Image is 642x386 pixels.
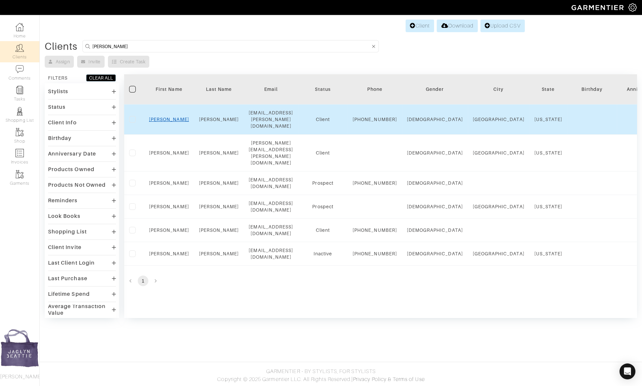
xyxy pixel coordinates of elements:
[199,227,239,233] a: [PERSON_NAME]
[473,86,524,93] div: City
[194,74,244,104] th: Toggle SortBy
[353,116,397,123] div: [PHONE_NUMBER]
[303,227,343,233] div: Client
[407,203,463,210] div: [DEMOGRAPHIC_DATA]
[199,251,239,256] a: [PERSON_NAME]
[303,250,343,257] div: Inactive
[353,227,397,233] div: [PHONE_NUMBER]
[16,65,24,73] img: comment-icon-a0a6a9ef722e966f86d9cbdc48e553b5cf19dbc54f86b18d962a5391bc8f6eb6.png
[48,260,95,266] div: Last Client Login
[138,276,148,286] button: page 1
[407,116,463,123] div: [DEMOGRAPHIC_DATA]
[45,43,77,50] div: Clients
[628,3,637,12] img: gear-icon-white-bd11855cb880d31180b6d7d6211b90ccbf57a29d726f0c71d8c61bd08dd39cc2.png
[149,117,189,122] a: [PERSON_NAME]
[303,203,343,210] div: Prospect
[249,140,293,166] div: [PERSON_NAME][EMAIL_ADDRESS][PERSON_NAME][DOMAIN_NAME]
[568,2,628,13] img: garmentier-logo-header-white-b43fb05a5012e4ada735d5af1a66efaba907eab6374d6393d1fbf88cb4ef424d.png
[298,74,348,104] th: Toggle SortBy
[353,250,397,257] div: [PHONE_NUMBER]
[249,224,293,237] div: [EMAIL_ADDRESS][DOMAIN_NAME]
[407,250,463,257] div: [DEMOGRAPHIC_DATA]
[48,197,77,204] div: Reminders
[567,74,617,104] th: Toggle SortBy
[149,86,189,93] div: First Name
[16,170,24,178] img: garments-icon-b7da505a4dc4fd61783c78ac3ca0ef83fa9d6f193b1c9dc38574b1d14d53ca28.png
[16,149,24,157] img: orders-icon-0abe47150d42831381b5fb84f609e132dff9fe21cb692f30cb5eec754e2cba89.png
[249,176,293,190] div: [EMAIL_ADDRESS][DOMAIN_NAME]
[572,86,612,93] div: Birthday
[303,116,343,123] div: Client
[149,227,189,233] a: [PERSON_NAME]
[16,107,24,115] img: stylists-icon-eb353228a002819b7ec25b43dbf5f0378dd9e0616d9560372ff212230b889e62.png
[534,116,563,123] div: [US_STATE]
[473,250,524,257] div: [GEOGRAPHIC_DATA]
[48,88,68,95] div: Stylists
[48,75,68,81] div: FILTERS
[92,42,370,50] input: Search by name, email, phone, city, or state
[48,244,81,251] div: Client Invite
[249,109,293,129] div: [EMAIL_ADDRESS][PERSON_NAME][DOMAIN_NAME]
[48,275,87,282] div: Last Purchase
[48,213,81,220] div: Look Books
[48,182,106,188] div: Products Not Owned
[48,166,94,173] div: Products Owned
[303,86,343,93] div: Status
[249,86,293,93] div: Email
[353,86,397,93] div: Phone
[48,228,87,235] div: Shopping List
[534,86,563,93] div: State
[249,200,293,213] div: [EMAIL_ADDRESS][DOMAIN_NAME]
[149,150,189,156] a: [PERSON_NAME]
[407,180,463,186] div: [DEMOGRAPHIC_DATA]
[402,74,468,104] th: Toggle SortBy
[619,363,635,379] div: Open Intercom Messenger
[473,150,524,156] div: [GEOGRAPHIC_DATA]
[407,150,463,156] div: [DEMOGRAPHIC_DATA]
[199,86,239,93] div: Last Name
[199,204,239,209] a: [PERSON_NAME]
[16,128,24,136] img: garments-icon-b7da505a4dc4fd61783c78ac3ca0ef83fa9d6f193b1c9dc38574b1d14d53ca28.png
[437,20,477,32] a: Download
[16,86,24,94] img: reminder-icon-8004d30b9f0a5d33ae49ab947aed9ed385cf756f9e5892f1edd6e32f2345188e.png
[534,203,563,210] div: [US_STATE]
[48,104,66,110] div: Status
[407,227,463,233] div: [DEMOGRAPHIC_DATA]
[89,75,113,81] div: CLEAR ALL
[48,151,96,157] div: Anniversary Date
[480,20,525,32] a: Upload CSV
[86,74,116,82] button: CLEAR ALL
[407,86,463,93] div: Gender
[303,180,343,186] div: Prospect
[199,117,239,122] a: [PERSON_NAME]
[149,204,189,209] a: [PERSON_NAME]
[48,303,112,316] div: Average Transaction Value
[534,250,563,257] div: [US_STATE]
[124,276,637,286] nav: pagination navigation
[16,23,24,31] img: dashboard-icon-dbcd8f5a0b271acd01030246c82b418ddd0df26cd7fceb0bd07c9910d44c42f6.png
[534,150,563,156] div: [US_STATE]
[249,247,293,260] div: [EMAIL_ADDRESS][DOMAIN_NAME]
[473,116,524,123] div: [GEOGRAPHIC_DATA]
[303,150,343,156] div: Client
[217,376,351,382] span: Copyright © 2025 Garmentier LLC. All Rights Reserved.
[353,376,424,382] a: Privacy Policy & Terms of Use
[406,20,434,32] a: Client
[48,135,72,142] div: Birthday
[48,119,77,126] div: Client Info
[199,150,239,156] a: [PERSON_NAME]
[473,203,524,210] div: [GEOGRAPHIC_DATA]
[199,180,239,186] a: [PERSON_NAME]
[144,74,194,104] th: Toggle SortBy
[149,180,189,186] a: [PERSON_NAME]
[353,180,397,186] div: [PHONE_NUMBER]
[16,44,24,52] img: clients-icon-6bae9207a08558b7cb47a8932f037763ab4055f8c8b6bfacd5dc20c3e0201464.png
[149,251,189,256] a: [PERSON_NAME]
[48,291,90,297] div: Lifetime Spend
